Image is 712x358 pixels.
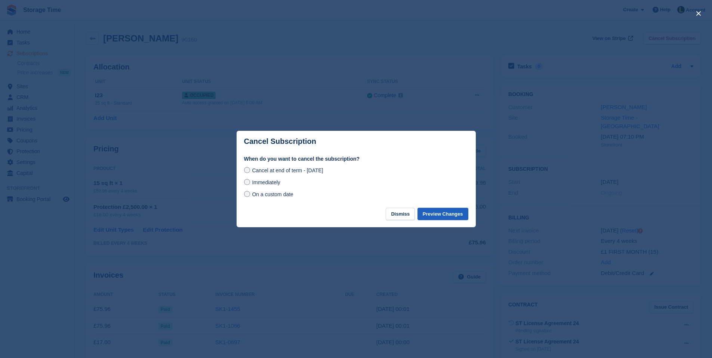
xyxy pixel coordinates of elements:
button: Preview Changes [417,208,468,220]
span: On a custom date [252,191,293,197]
p: Cancel Subscription [244,137,316,146]
label: When do you want to cancel the subscription? [244,155,468,163]
span: Immediately [252,179,280,185]
button: Dismiss [386,208,415,220]
input: On a custom date [244,191,250,197]
button: close [693,7,705,19]
span: Cancel at end of term - [DATE] [252,167,323,173]
input: Cancel at end of term - [DATE] [244,167,250,173]
input: Immediately [244,179,250,185]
